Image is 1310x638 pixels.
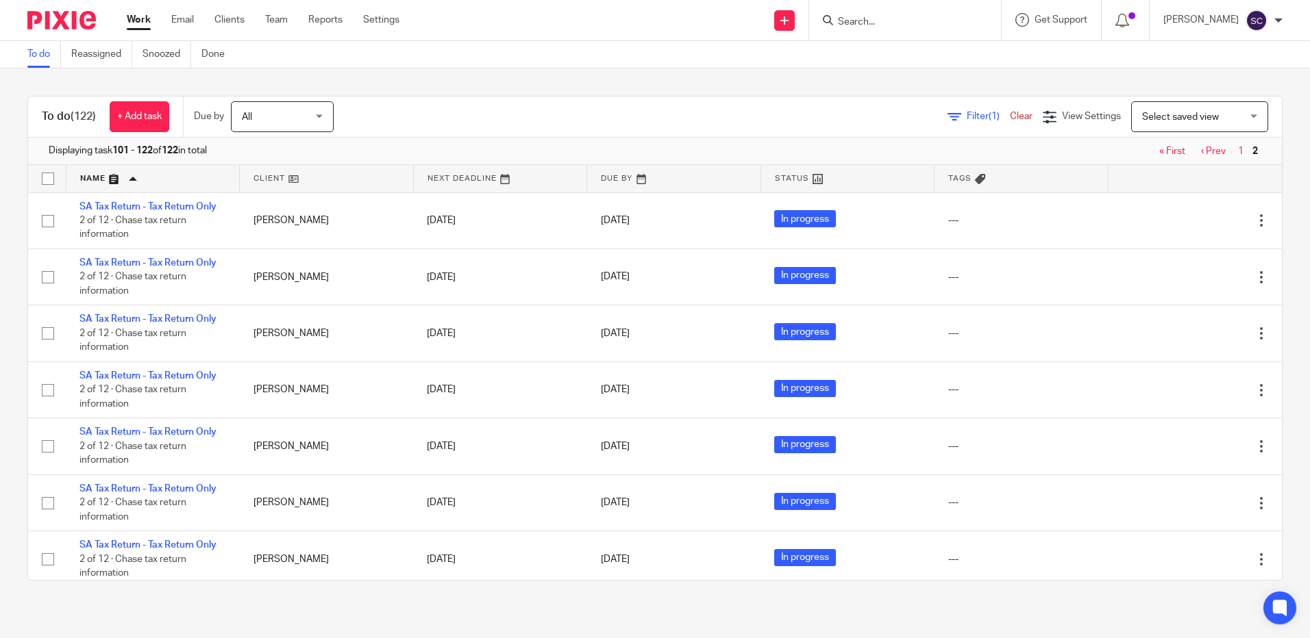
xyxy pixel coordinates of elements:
span: [DATE] [601,442,630,451]
span: In progress [774,267,836,284]
a: Settings [363,13,399,27]
td: [PERSON_NAME] [240,192,414,248]
div: --- [948,496,1095,509]
a: Clients [214,13,245,27]
td: [DATE] [413,192,587,248]
span: (122) [71,111,96,122]
td: [PERSON_NAME] [240,418,414,474]
span: [DATE] [601,216,630,225]
a: Snoozed [143,41,191,68]
span: [DATE] [601,385,630,395]
td: [DATE] [413,474,587,531]
span: In progress [774,549,836,566]
a: SA Tax Return - Tax Return Only [79,484,217,494]
span: 2 of 12 · Chase tax return information [79,272,186,296]
a: Clear [1010,112,1033,121]
a: SA Tax Return - Tax Return Only [79,202,217,212]
span: View Settings [1062,112,1121,121]
a: + Add task [110,101,169,132]
span: 2 of 12 · Chase tax return information [79,442,186,465]
p: Due by [194,110,224,123]
span: In progress [774,323,836,340]
span: In progress [774,210,836,227]
div: --- [948,327,1095,340]
a: SA Tax Return - Tax Return Only [79,427,217,437]
td: [DATE] [413,305,587,361]
span: In progress [774,493,836,510]
span: [DATE] [601,554,630,564]
span: Tags [948,175,972,182]
a: SA Tax Return - Tax Return Only [79,258,217,268]
div: --- [948,439,1095,453]
a: SA Tax Return - Tax Return Only [79,314,217,324]
span: 2 of 12 · Chase tax return information [79,498,186,522]
a: Done [201,41,235,68]
b: 122 [162,146,178,155]
td: [DATE] [413,418,587,474]
img: svg%3E [1246,10,1268,31]
span: Displaying task of in total [49,144,207,157]
a: Work [127,13,151,27]
span: Filter [967,112,1010,121]
a: To do [27,41,61,68]
span: In progress [774,436,836,453]
input: Search [837,16,960,29]
p: [PERSON_NAME] [1163,13,1239,27]
span: Get Support [1035,15,1087,25]
a: Reassigned [71,41,132,68]
span: [DATE] [601,329,630,338]
div: --- [948,383,1095,396]
td: [PERSON_NAME] [240,361,414,418]
a: SA Tax Return - Tax Return Only [79,540,217,550]
a: Team [265,13,288,27]
h1: To do [42,110,96,124]
nav: pager [1152,146,1261,157]
td: [DATE] [413,531,587,587]
a: Email [171,13,194,27]
span: All [242,112,252,122]
td: [PERSON_NAME] [240,305,414,361]
a: Reports [308,13,343,27]
span: In progress [774,380,836,397]
div: --- [948,552,1095,566]
span: 2 of 12 · Chase tax return information [79,329,186,353]
td: [PERSON_NAME] [240,531,414,587]
a: « First [1159,146,1185,156]
span: (1) [989,112,1000,121]
a: ‹ Prev [1201,146,1226,156]
td: [DATE] [413,361,587,418]
td: [PERSON_NAME] [240,248,414,305]
div: --- [948,270,1095,284]
img: Pixie [27,11,96,29]
td: [PERSON_NAME] [240,474,414,531]
td: [DATE] [413,248,587,305]
span: [DATE] [601,272,630,282]
a: 1 [1238,146,1244,156]
span: 2 of 12 · Chase tax return information [79,385,186,409]
span: 2 of 12 · Chase tax return information [79,554,186,578]
span: 2 of 12 · Chase tax return information [79,216,186,240]
a: SA Tax Return - Tax Return Only [79,371,217,381]
div: --- [948,214,1095,227]
span: Select saved view [1142,112,1219,122]
span: 2 [1249,143,1261,159]
b: 101 - 122 [112,146,153,155]
span: [DATE] [601,498,630,508]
